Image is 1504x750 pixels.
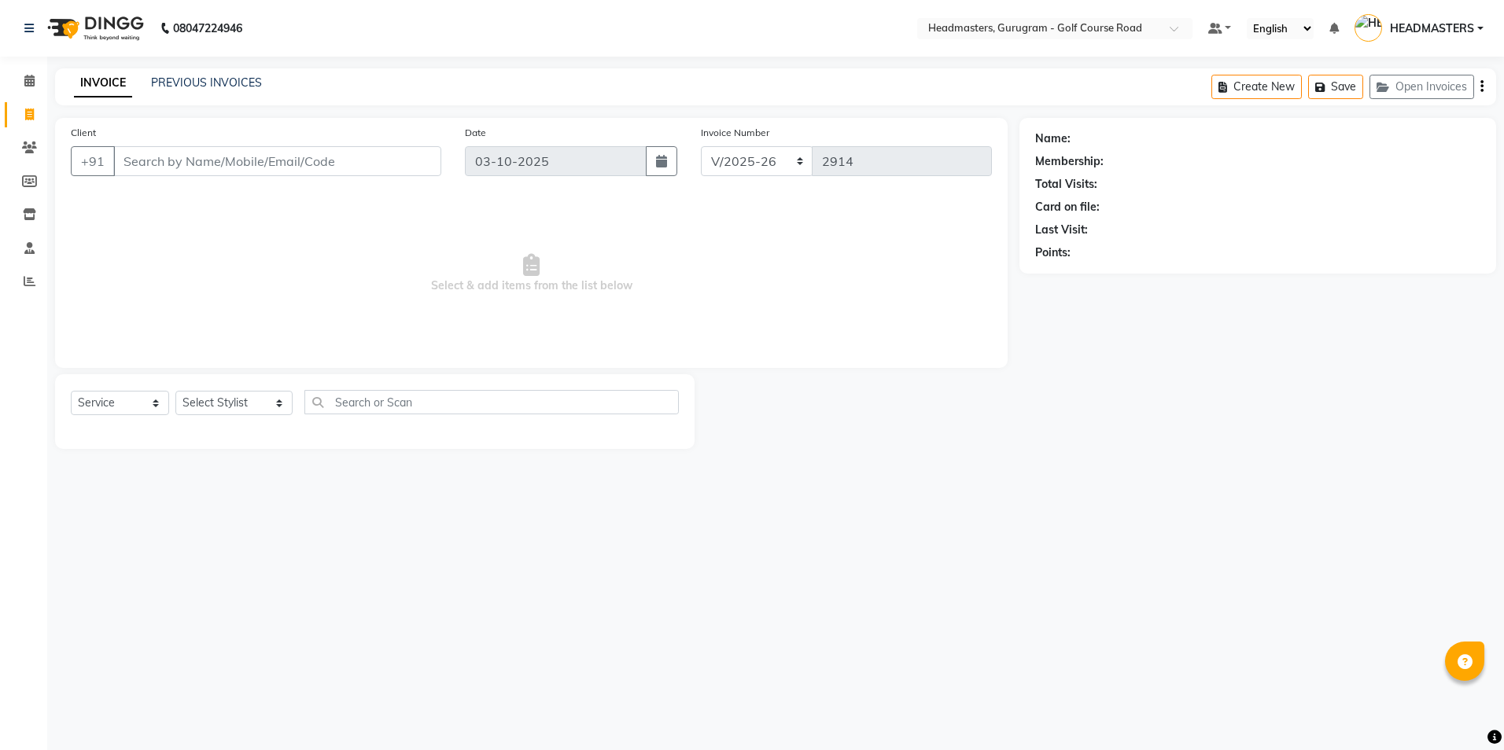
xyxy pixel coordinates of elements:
button: Save [1308,75,1363,99]
div: Card on file: [1035,199,1100,215]
label: Invoice Number [701,126,769,140]
label: Date [465,126,486,140]
a: PREVIOUS INVOICES [151,75,262,90]
img: HEADMASTERS [1355,14,1382,42]
div: Last Visit: [1035,222,1088,238]
input: Search by Name/Mobile/Email/Code [113,146,441,176]
input: Search or Scan [304,390,678,414]
img: logo [40,6,148,50]
label: Client [71,126,96,140]
span: HEADMASTERS [1390,20,1474,37]
div: Membership: [1035,153,1104,170]
button: Open Invoices [1369,75,1474,99]
b: 08047224946 [173,6,242,50]
button: +91 [71,146,115,176]
a: INVOICE [74,69,132,97]
span: Select & add items from the list below [71,195,992,352]
div: Total Visits: [1035,176,1097,193]
iframe: chat widget [1438,687,1488,734]
div: Name: [1035,131,1071,147]
div: Points: [1035,244,1071,261]
button: Create New [1211,75,1302,99]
